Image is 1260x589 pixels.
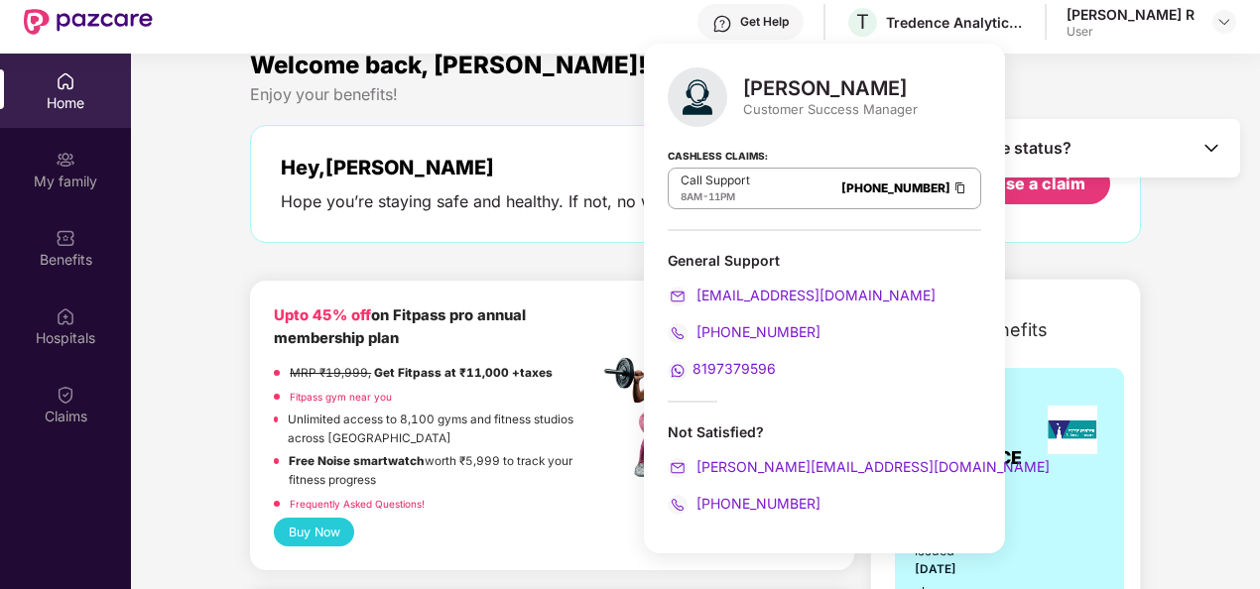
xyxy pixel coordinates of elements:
img: insurerLogo [1048,406,1097,454]
div: Enjoy your benefits! [250,84,1141,105]
div: [PERSON_NAME] R [1067,5,1195,24]
a: [EMAIL_ADDRESS][DOMAIN_NAME] [668,287,936,303]
span: [PHONE_NUMBER] [693,323,820,340]
a: Frequently Asked Questions! [290,498,425,510]
div: Raise a claim [981,173,1085,194]
img: svg+xml;base64,PHN2ZyBpZD0iRHJvcGRvd24tMzJ4MzIiIHhtbG5zPSJodHRwOi8vd3d3LnczLm9yZy8yMDAwL3N2ZyIgd2... [1216,14,1232,30]
img: Clipboard Icon [952,179,968,196]
p: Call Support [681,173,750,188]
span: [PERSON_NAME][EMAIL_ADDRESS][DOMAIN_NAME] [693,458,1050,475]
div: - [681,188,750,204]
div: General Support [668,251,981,381]
img: svg+xml;base64,PHN2ZyBpZD0iQmVuZWZpdHMiIHhtbG5zPSJodHRwOi8vd3d3LnczLm9yZy8yMDAwL3N2ZyIgd2lkdGg9Ij... [56,228,75,248]
span: 11PM [708,190,735,202]
div: Not Satisfied? [668,422,981,441]
button: Buy Now [274,518,354,546]
img: svg+xml;base64,PHN2ZyB4bWxucz0iaHR0cDovL3d3dy53My5vcmcvMjAwMC9zdmciIHdpZHRoPSIyMCIgaGVpZ2h0PSIyMC... [668,323,688,343]
del: MRP ₹19,999, [290,366,371,380]
img: svg+xml;base64,PHN2ZyB4bWxucz0iaHR0cDovL3d3dy53My5vcmcvMjAwMC9zdmciIHdpZHRoPSIyMCIgaGVpZ2h0PSIyMC... [668,361,688,381]
b: on Fitpass pro annual membership plan [274,306,526,347]
img: svg+xml;base64,PHN2ZyBpZD0iQ2xhaW0iIHhtbG5zPSJodHRwOi8vd3d3LnczLm9yZy8yMDAwL3N2ZyIgd2lkdGg9IjIwIi... [56,385,75,405]
span: [DATE] [915,562,956,576]
div: Customer Success Manager [743,100,918,118]
p: worth ₹5,999 to track your fitness progress [289,452,598,489]
a: [PHONE_NUMBER] [668,495,820,512]
a: [PHONE_NUMBER] [841,180,950,195]
strong: Cashless Claims: [668,144,768,166]
div: Hey, [PERSON_NAME] [281,156,848,179]
img: svg+xml;base64,PHN2ZyBpZD0iSG9zcGl0YWxzIiB4bWxucz0iaHR0cDovL3d3dy53My5vcmcvMjAwMC9zdmciIHdpZHRoPS... [56,306,75,326]
div: Tredence Analytics Solutions Private Limited [886,13,1025,32]
span: 8197379596 [693,360,776,377]
img: svg+xml;base64,PHN2ZyB4bWxucz0iaHR0cDovL3d3dy53My5vcmcvMjAwMC9zdmciIHdpZHRoPSIyMCIgaGVpZ2h0PSIyMC... [668,495,688,515]
strong: Free Noise smartwatch [289,454,425,468]
span: [EMAIL_ADDRESS][DOMAIN_NAME] [693,287,936,303]
div: General Support [668,251,981,270]
img: svg+xml;base64,PHN2ZyB4bWxucz0iaHR0cDovL3d3dy53My5vcmcvMjAwMC9zdmciIHdpZHRoPSIyMCIgaGVpZ2h0PSIyMC... [668,458,688,478]
span: 8AM [681,190,702,202]
img: fpp.png [598,344,737,483]
div: [PERSON_NAME] [743,76,918,100]
a: [PERSON_NAME][EMAIL_ADDRESS][DOMAIN_NAME] [668,458,1050,475]
strong: Get Fitpass at ₹11,000 +taxes [374,366,553,380]
a: 8197379596 [668,360,776,377]
b: Upto 45% off [274,306,371,324]
div: Not Satisfied? [668,422,981,515]
img: New Pazcare Logo [24,9,153,35]
a: [PHONE_NUMBER] [668,323,820,340]
img: svg+xml;base64,PHN2ZyBpZD0iSGVscC0zMngzMiIgeG1sbnM9Imh0dHA6Ly93d3cudzMub3JnLzIwMDAvc3ZnIiB3aWR0aD... [712,14,732,34]
span: [PHONE_NUMBER] [693,495,820,512]
img: svg+xml;base64,PHN2ZyB4bWxucz0iaHR0cDovL3d3dy53My5vcmcvMjAwMC9zdmciIHhtbG5zOnhsaW5rPSJodHRwOi8vd3... [668,67,727,127]
span: Welcome back, [PERSON_NAME]! [250,51,647,79]
img: svg+xml;base64,PHN2ZyB3aWR0aD0iMjAiIGhlaWdodD0iMjAiIHZpZXdCb3g9IjAgMCAyMCAyMCIgZmlsbD0ibm9uZSIgeG... [56,150,75,170]
img: svg+xml;base64,PHN2ZyBpZD0iSG9tZSIgeG1sbnM9Imh0dHA6Ly93d3cudzMub3JnLzIwMDAvc3ZnIiB3aWR0aD0iMjAiIG... [56,71,75,91]
p: Unlimited access to 8,100 gyms and fitness studios across [GEOGRAPHIC_DATA] [288,411,598,447]
a: Fitpass gym near you [290,391,392,403]
div: User [1067,24,1195,40]
img: Toggle Icon [1201,138,1221,158]
div: Get Help [740,14,789,30]
div: Hope you’re staying safe and healthy. If not, no worries. We’re here to help. [281,191,848,212]
span: T [856,10,869,34]
img: svg+xml;base64,PHN2ZyB4bWxucz0iaHR0cDovL3d3dy53My5vcmcvMjAwMC9zdmciIHdpZHRoPSIyMCIgaGVpZ2h0PSIyMC... [668,287,688,306]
